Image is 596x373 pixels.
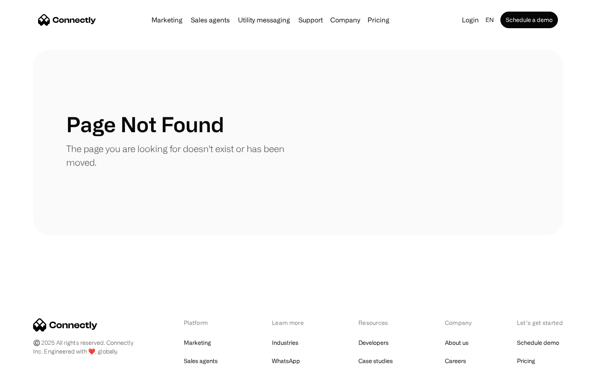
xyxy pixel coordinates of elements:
[445,355,466,367] a: Careers
[500,12,558,28] a: Schedule a demo
[184,337,211,349] a: Marketing
[272,337,298,349] a: Industries
[445,337,469,349] a: About us
[459,14,482,26] a: Login
[66,142,298,169] p: The page you are looking for doesn't exist or has been moved.
[184,318,229,327] div: Platform
[272,355,300,367] a: WhatsApp
[184,355,218,367] a: Sales agents
[445,318,474,327] div: Company
[187,17,233,23] a: Sales agents
[235,17,293,23] a: Utility messaging
[330,14,360,26] div: Company
[485,14,494,26] div: en
[17,358,50,370] ul: Language list
[8,358,50,370] aside: Language selected: English
[358,318,402,327] div: Resources
[295,17,326,23] a: Support
[517,318,563,327] div: Let’s get started
[66,112,224,137] h1: Page Not Found
[517,337,559,349] a: Schedule demo
[272,318,315,327] div: Learn more
[358,355,393,367] a: Case studies
[148,17,186,23] a: Marketing
[364,17,393,23] a: Pricing
[358,337,389,349] a: Developers
[517,355,535,367] a: Pricing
